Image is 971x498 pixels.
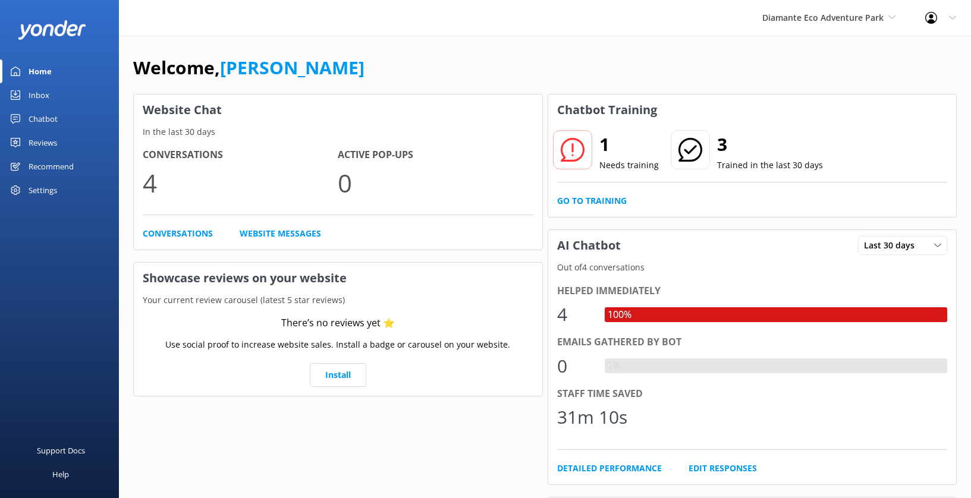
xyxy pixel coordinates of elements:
[240,227,321,240] a: Website Messages
[599,130,659,159] h2: 1
[689,462,757,475] a: Edit Responses
[310,363,366,387] a: Install
[29,131,57,155] div: Reviews
[605,307,634,323] div: 100%
[557,386,948,402] div: Staff time saved
[134,294,542,307] p: Your current review carousel (latest 5 star reviews)
[557,462,662,475] a: Detailed Performance
[143,227,213,240] a: Conversations
[548,94,666,125] h3: Chatbot Training
[557,335,948,350] div: Emails gathered by bot
[143,147,338,163] h4: Conversations
[557,194,627,207] a: Go to Training
[605,358,624,374] div: 0%
[599,159,659,172] p: Needs training
[18,20,86,40] img: yonder-white-logo.png
[134,263,542,294] h3: Showcase reviews on your website
[52,462,69,486] div: Help
[37,439,85,462] div: Support Docs
[29,155,74,178] div: Recommend
[338,163,533,203] p: 0
[717,159,823,172] p: Trained in the last 30 days
[762,12,884,23] span: Diamante Eco Adventure Park
[557,283,948,299] div: Helped immediately
[29,107,58,131] div: Chatbot
[134,94,542,125] h3: Website Chat
[338,147,533,163] h4: Active Pop-ups
[134,125,542,138] p: In the last 30 days
[133,53,364,82] h1: Welcome,
[557,300,593,329] div: 4
[557,352,593,380] div: 0
[143,163,338,203] p: 4
[281,316,395,331] div: There’s no reviews yet ⭐
[717,130,823,159] h2: 3
[548,230,630,261] h3: AI Chatbot
[29,83,49,107] div: Inbox
[220,55,364,80] a: [PERSON_NAME]
[165,338,510,351] p: Use social proof to increase website sales. Install a badge or carousel on your website.
[29,59,52,83] div: Home
[864,239,922,252] span: Last 30 days
[29,178,57,202] div: Settings
[557,403,627,431] div: 31m 10s
[548,261,957,274] p: Out of 4 conversations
